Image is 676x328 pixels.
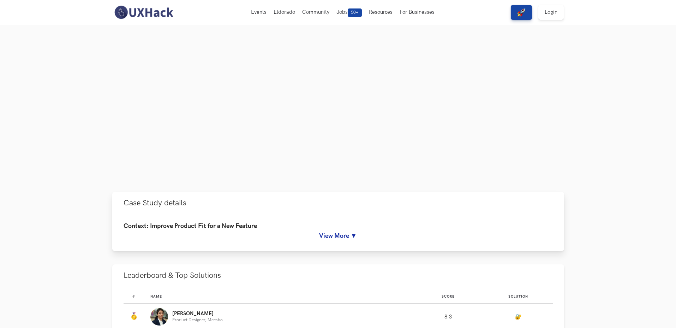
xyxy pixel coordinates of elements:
[124,232,553,240] a: View More ▼
[172,318,223,322] p: Product Designer, Meesho
[124,271,221,280] span: Leaderboard & Top Solutions
[112,5,175,20] img: UXHack-logo.png
[515,314,521,320] a: 🔐
[508,294,528,299] span: Solution
[112,214,564,251] div: Case Study details
[112,264,564,287] button: Leaderboard & Top Solutions
[124,198,186,208] span: Case Study details
[538,5,564,20] a: Login
[150,294,162,299] span: Name
[348,8,362,17] span: 50+
[172,311,223,317] p: [PERSON_NAME]
[132,294,135,299] span: #
[124,223,553,230] h4: Context: Improve Product Fit for a New Feature
[517,8,526,17] img: rocket
[150,308,168,326] img: Profile photo
[112,192,564,214] button: Case Study details
[130,312,138,320] img: Gold Medal
[442,294,455,299] span: Score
